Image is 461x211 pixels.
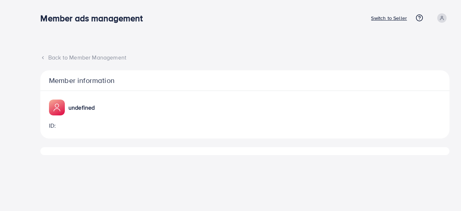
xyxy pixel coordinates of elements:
p: Member information [49,76,441,85]
p: Switch to Seller [371,14,407,22]
p: undefined [68,103,95,112]
div: Back to Member Management [40,53,449,62]
img: ic-member-manager.00abd3e0.svg [49,100,65,115]
p: ID: [49,121,56,130]
h3: Member ads management [40,13,148,23]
